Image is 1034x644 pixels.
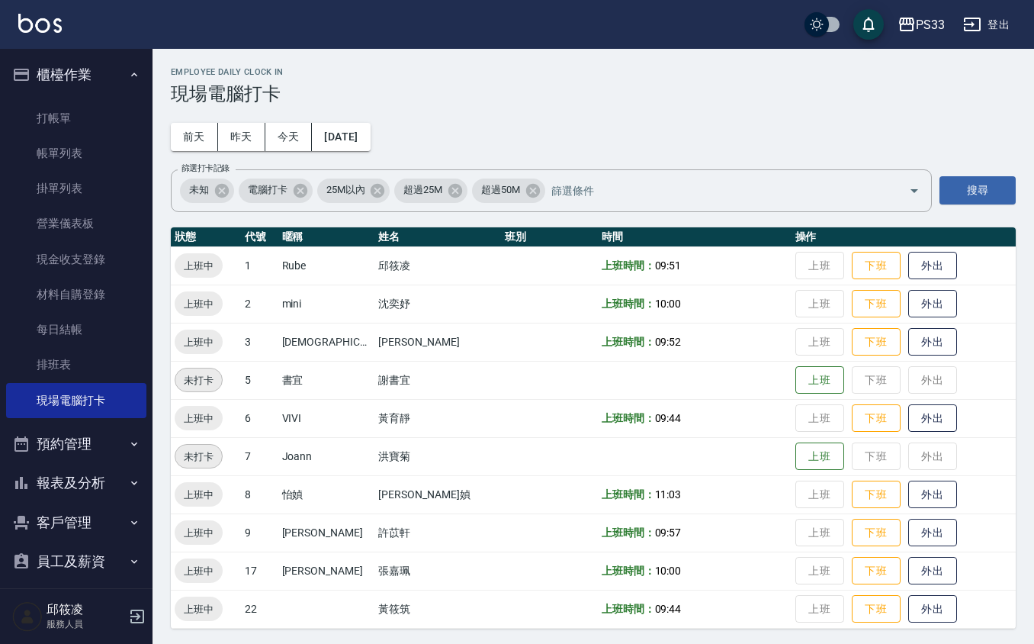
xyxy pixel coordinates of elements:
[6,542,146,581] button: 員工及薪資
[181,163,230,174] label: 篩選打卡記錄
[241,514,278,552] td: 9
[908,557,957,585] button: 外出
[602,298,655,310] b: 上班時間：
[374,227,500,247] th: 姓名
[175,449,222,465] span: 未打卡
[6,136,146,171] a: 帳單列表
[278,227,375,247] th: 暱稱
[241,285,278,323] td: 2
[852,481,901,509] button: 下班
[171,67,1016,77] h2: Employee Daily Clock In
[891,9,951,40] button: PS33
[175,334,223,350] span: 上班中
[278,514,375,552] td: [PERSON_NAME]
[655,412,682,424] span: 09:44
[278,361,375,399] td: 書宜
[6,206,146,241] a: 營業儀表板
[6,424,146,464] button: 預約管理
[6,463,146,503] button: 報表及分析
[602,488,655,501] b: 上班時間：
[241,246,278,285] td: 1
[6,277,146,312] a: 材料自購登錄
[602,565,655,577] b: 上班時間：
[6,55,146,95] button: 櫃檯作業
[374,246,500,285] td: 邱筱凌
[278,323,375,361] td: [DEMOGRAPHIC_DATA][PERSON_NAME]
[908,328,957,356] button: 外出
[655,298,682,310] span: 10:00
[655,565,682,577] span: 10:00
[853,9,884,40] button: save
[278,246,375,285] td: Rube
[602,412,655,424] b: 上班時間：
[908,481,957,509] button: 外出
[265,123,313,151] button: 今天
[47,602,124,617] h5: 邱筱凌
[241,475,278,514] td: 8
[602,603,655,615] b: 上班時間：
[218,123,265,151] button: 昨天
[374,361,500,399] td: 謝書宜
[241,590,278,628] td: 22
[317,182,374,198] span: 25M以內
[180,182,218,198] span: 未知
[501,227,598,247] th: 班別
[374,475,500,514] td: [PERSON_NAME]媜
[171,123,218,151] button: 前天
[12,601,43,632] img: Person
[852,252,901,280] button: 下班
[241,323,278,361] td: 3
[180,179,234,203] div: 未知
[278,552,375,590] td: [PERSON_NAME]
[241,437,278,475] td: 7
[278,285,375,323] td: mini
[852,595,901,623] button: 下班
[239,182,297,198] span: 電腦打卡
[795,366,844,394] button: 上班
[908,519,957,547] button: 外出
[908,252,957,280] button: 外出
[472,182,529,198] span: 超過50M
[852,290,901,318] button: 下班
[241,399,278,437] td: 6
[241,361,278,399] td: 5
[852,519,901,547] button: 下班
[6,101,146,136] a: 打帳單
[655,603,682,615] span: 09:44
[792,227,1016,247] th: 操作
[239,179,313,203] div: 電腦打卡
[602,259,655,272] b: 上班時間：
[175,487,223,503] span: 上班中
[852,404,901,433] button: 下班
[374,590,500,628] td: 黃筱筑
[6,347,146,382] a: 排班表
[394,182,451,198] span: 超過25M
[957,11,1016,39] button: 登出
[171,227,241,247] th: 狀態
[602,336,655,348] b: 上班時間：
[916,15,945,34] div: PS33
[852,328,901,356] button: 下班
[175,601,223,617] span: 上班中
[795,443,844,471] button: 上班
[548,177,882,204] input: 篩選條件
[6,171,146,206] a: 掛單列表
[175,372,222,388] span: 未打卡
[175,563,223,579] span: 上班中
[655,488,682,501] span: 11:03
[6,242,146,277] a: 現金收支登錄
[394,179,467,203] div: 超過25M
[908,290,957,318] button: 外出
[241,227,278,247] th: 代號
[374,399,500,437] td: 黃育靜
[374,285,500,323] td: 沈奕妤
[175,411,223,427] span: 上班中
[241,552,278,590] td: 17
[278,399,375,437] td: VIVI
[374,323,500,361] td: [PERSON_NAME]
[374,514,500,552] td: 許苡軒
[6,383,146,418] a: 現場電腦打卡
[374,437,500,475] td: 洪寶菊
[278,475,375,514] td: 怡媜
[6,503,146,543] button: 客戶管理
